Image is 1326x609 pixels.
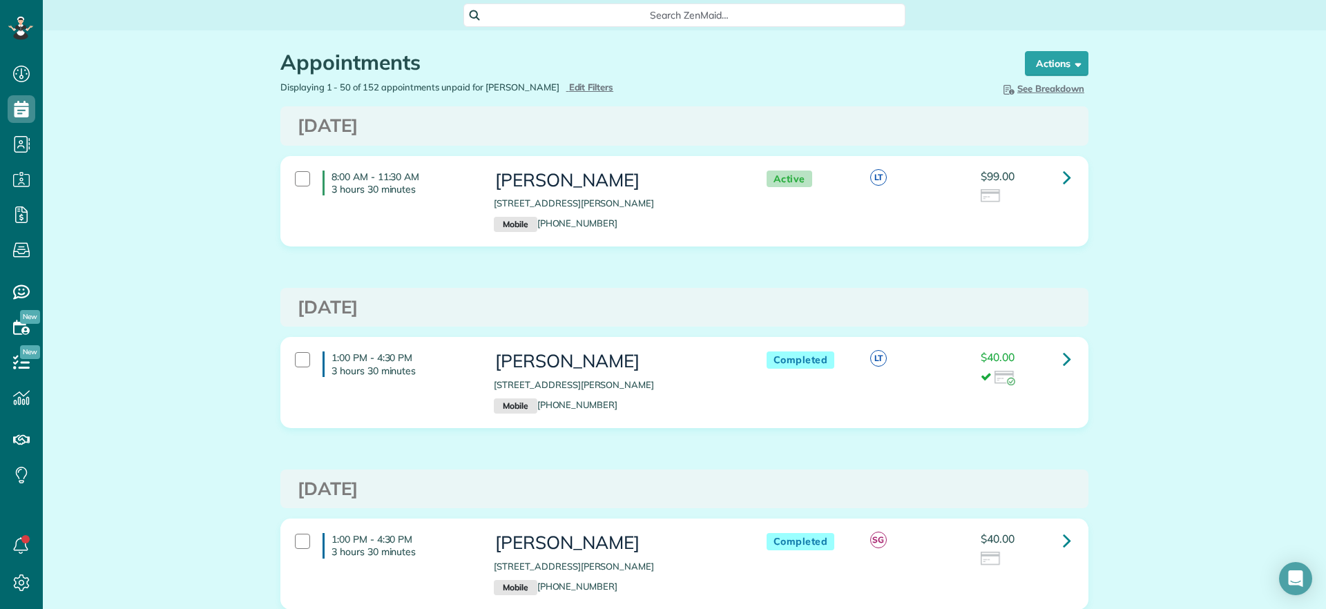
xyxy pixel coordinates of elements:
img: icon_credit_card_neutral-3d9a980bd25ce6dbb0f2033d7200983694762465c175678fcbc2d8f4bc43548e.png [981,552,1001,567]
div: Open Intercom Messenger [1279,562,1312,595]
span: $40.00 [981,350,1015,364]
button: Actions [1025,51,1088,76]
span: Edit Filters [569,81,614,93]
img: icon_credit_card_success-27c2c4fc500a7f1a58a13ef14842cb958d03041fefb464fd2e53c949a5770e83.png [995,371,1015,386]
small: Mobile [494,217,537,232]
h3: [DATE] [298,298,1071,318]
span: $99.00 [981,169,1015,183]
a: Mobile[PHONE_NUMBER] [494,399,617,410]
h3: [PERSON_NAME] [494,351,738,371]
h3: [DATE] [298,116,1071,136]
h4: 1:00 PM - 4:30 PM [323,351,473,376]
span: Completed [767,533,835,550]
h1: Appointments [280,51,999,74]
h4: 1:00 PM - 4:30 PM [323,533,473,558]
h3: [DATE] [298,479,1071,499]
span: New [20,345,40,359]
span: Completed [767,351,835,369]
p: [STREET_ADDRESS][PERSON_NAME] [494,560,738,573]
span: SG [870,532,887,548]
a: Mobile[PHONE_NUMBER] [494,217,617,229]
h3: [PERSON_NAME] [494,171,738,191]
span: LT [870,350,887,367]
p: [STREET_ADDRESS][PERSON_NAME] [494,197,738,210]
p: 3 hours 30 minutes [331,545,473,558]
span: Active [767,171,812,188]
span: See Breakdown [1001,83,1084,94]
span: $40.00 [981,532,1015,545]
div: Displaying 1 - 50 of 152 appointments unpaid for [PERSON_NAME] [270,81,684,94]
span: LT [870,169,887,186]
a: Mobile[PHONE_NUMBER] [494,581,617,592]
span: New [20,310,40,324]
h4: 8:00 AM - 11:30 AM [323,171,473,195]
img: icon_credit_card_neutral-3d9a980bd25ce6dbb0f2033d7200983694762465c175678fcbc2d8f4bc43548e.png [981,189,1001,204]
p: 3 hours 30 minutes [331,365,473,377]
button: See Breakdown [997,81,1088,96]
a: Edit Filters [566,81,614,93]
small: Mobile [494,398,537,414]
p: 3 hours 30 minutes [331,183,473,195]
p: [STREET_ADDRESS][PERSON_NAME] [494,378,738,391]
small: Mobile [494,580,537,595]
h3: [PERSON_NAME] [494,533,738,553]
